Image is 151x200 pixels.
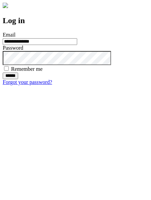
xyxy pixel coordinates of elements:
[3,16,148,25] h2: Log in
[3,45,23,51] label: Password
[3,32,15,38] label: Email
[3,79,52,85] a: Forgot your password?
[11,66,43,72] label: Remember me
[3,3,8,8] img: logo-4e3dc11c47720685a147b03b5a06dd966a58ff35d612b21f08c02c0306f2b779.png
